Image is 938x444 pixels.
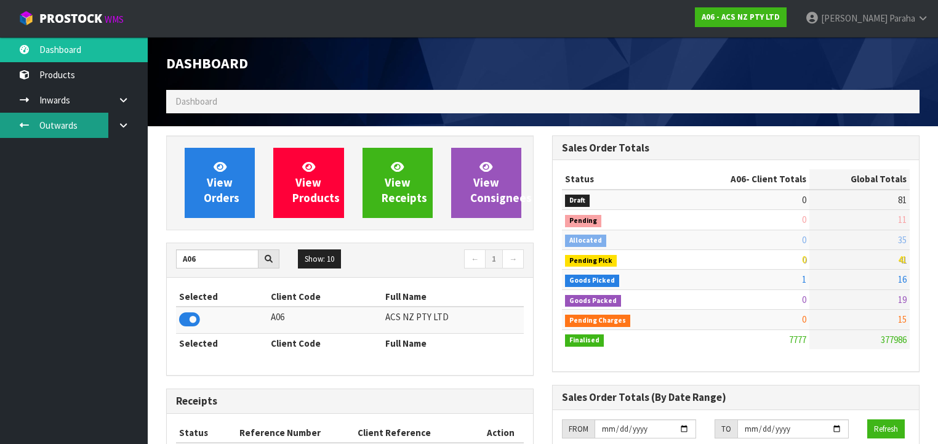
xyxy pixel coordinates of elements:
th: Selected [176,333,268,353]
th: Reference Number [236,423,355,443]
img: cube-alt.png [18,10,34,26]
span: Draft [565,195,590,207]
th: Full Name [382,333,524,353]
span: View Products [292,159,340,206]
span: 377986 [881,334,907,345]
span: 0 [802,294,806,305]
span: 0 [802,234,806,246]
small: WMS [105,14,124,25]
div: FROM [562,419,595,439]
button: Refresh [867,419,905,439]
th: Action [478,423,524,443]
span: Pending [565,215,601,227]
span: 0 [802,254,806,265]
span: 16 [898,273,907,285]
span: 11 [898,214,907,225]
a: ViewReceipts [363,148,433,218]
button: Show: 10 [298,249,341,269]
span: 81 [898,194,907,206]
input: Search clients [176,249,259,268]
span: Finalised [565,334,604,347]
span: 0 [802,194,806,206]
a: ViewConsignees [451,148,521,218]
nav: Page navigation [359,249,524,271]
span: Pending Charges [565,315,630,327]
th: Client Code [268,287,382,307]
td: A06 [268,307,382,333]
th: Global Totals [809,169,910,189]
th: Full Name [382,287,524,307]
span: Goods Packed [565,295,621,307]
span: 0 [802,214,806,225]
span: Allocated [565,235,606,247]
th: - Client Totals [677,169,809,189]
span: 15 [898,313,907,325]
h3: Receipts [176,395,524,407]
span: 7777 [789,334,806,345]
a: ViewOrders [185,148,255,218]
th: Client Code [268,333,382,353]
a: ← [464,249,486,269]
a: ViewProducts [273,148,343,218]
span: Pending Pick [565,255,617,267]
td: ACS NZ PTY LTD [382,307,524,333]
h3: Sales Order Totals (By Date Range) [562,392,910,403]
span: 41 [898,254,907,265]
div: TO [715,419,737,439]
span: ProStock [39,10,102,26]
span: Goods Picked [565,275,619,287]
strong: A06 - ACS NZ PTY LTD [702,12,780,22]
th: Status [562,169,677,189]
span: View Receipts [382,159,427,206]
th: Client Reference [355,423,478,443]
span: 35 [898,234,907,246]
span: 19 [898,294,907,305]
a: 1 [485,249,503,269]
th: Status [176,423,236,443]
span: 0 [802,313,806,325]
span: [PERSON_NAME] [821,12,888,24]
span: View Orders [204,159,239,206]
span: Paraha [889,12,915,24]
span: 1 [802,273,806,285]
h3: Sales Order Totals [562,142,910,154]
th: Selected [176,287,268,307]
a: → [502,249,524,269]
span: Dashboard [175,95,217,107]
a: A06 - ACS NZ PTY LTD [695,7,787,27]
span: A06 [731,173,746,185]
span: Dashboard [166,54,248,72]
